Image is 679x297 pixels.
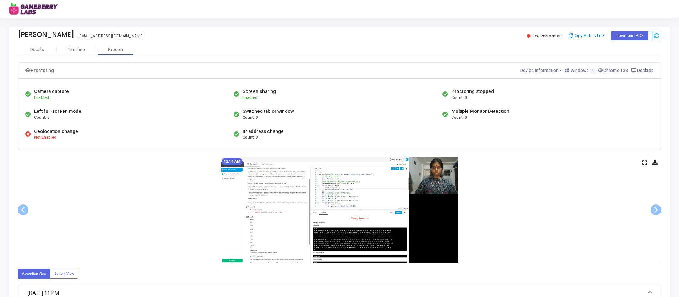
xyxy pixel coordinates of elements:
div: [EMAIL_ADDRESS][DOMAIN_NAME] [78,33,144,39]
span: Count: 0 [451,115,467,121]
span: Count: 0 [34,115,49,121]
div: Proctoring stopped [451,88,494,95]
div: Switched tab or window [243,108,294,115]
span: Enabled [34,95,49,100]
div: Device Information:- [520,66,654,75]
div: IP address change [243,128,284,135]
mat-chip: 12:14 AM [222,158,243,165]
div: [PERSON_NAME] [18,30,74,39]
div: Left full-screen mode [34,108,81,115]
div: Geolocation change [34,128,78,135]
span: Count: 0 [451,95,467,101]
label: Accordion View [18,269,50,278]
label: Gallery View [50,269,78,278]
span: Chrome 138 [603,68,628,73]
span: Not Enabled [34,135,56,141]
span: Enabled [243,95,257,100]
div: Details [30,47,44,52]
button: Download PDF [611,31,648,40]
button: Copy Public Link [566,30,607,41]
span: Desktop [637,68,654,73]
span: Count: 0 [243,115,258,121]
span: Windows 10 [571,68,595,73]
img: screenshot-1755456271783.jpeg [221,157,458,263]
img: logo [9,2,62,16]
div: Screen sharing [243,88,276,95]
div: Proctoring [25,66,54,75]
span: Low Performer [532,33,561,39]
span: Count: 0 [243,135,258,141]
div: Proctor [96,47,135,52]
div: Timeline [68,47,85,52]
div: Camera capture [34,88,69,95]
div: Multiple Monitor Detection [451,108,509,115]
